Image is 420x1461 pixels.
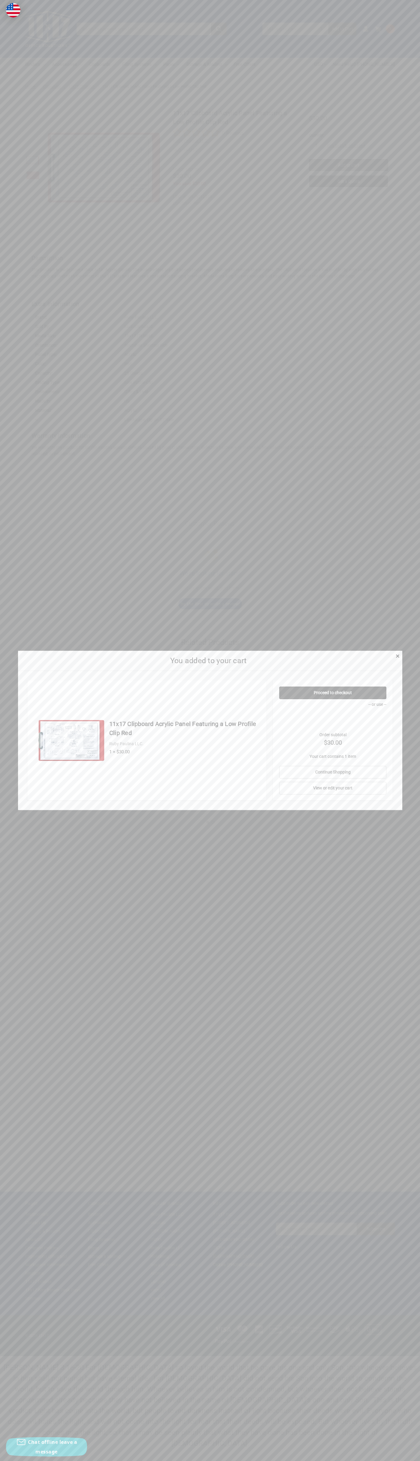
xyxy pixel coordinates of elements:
[279,738,386,747] strong: $30.00
[109,719,261,737] h4: 11x17 Clipboard Acrylic Panel Featuring a Low Profile Clip Red
[28,1439,77,1455] span: Chat offline leave a message
[279,782,386,795] a: View or edit your cart
[279,753,386,760] p: Your cart contains 1 item
[396,652,400,660] span: ×
[279,732,386,747] div: Order subtotal
[109,741,261,747] div: Ruby Paulina LLC.
[27,655,389,666] h2: You added to your cart
[279,687,386,699] a: Proceed to checkout
[109,749,261,755] div: 1 × $30.00
[6,1437,87,1456] button: Chat offline leave a message
[279,701,386,708] p: -- or use --
[394,652,401,659] a: Close
[6,3,20,17] img: duty and tax information for United States
[279,766,386,779] a: Continue Shopping
[37,706,106,775] img: 11x17 Clipboard Acrylic Panel Featuring a Low Profile Clip Red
